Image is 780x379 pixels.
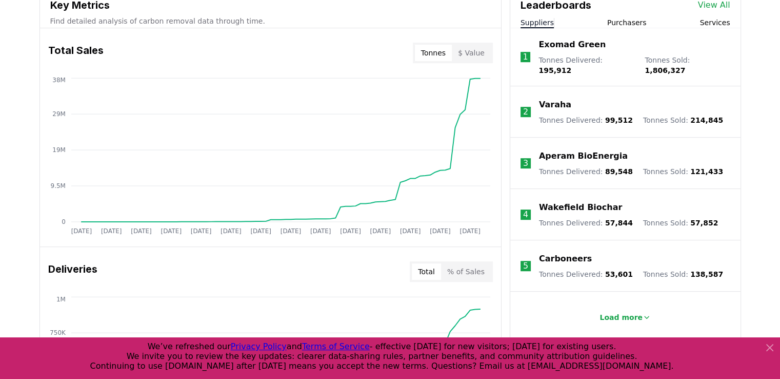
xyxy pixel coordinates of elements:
[539,218,633,228] p: Tonnes Delivered :
[441,263,491,280] button: % of Sales
[690,116,723,124] span: 214,845
[48,43,104,63] h3: Total Sales
[539,166,633,177] p: Tonnes Delivered :
[50,16,491,26] p: Find detailed analysis of carbon removal data through time.
[48,261,97,282] h3: Deliveries
[699,17,730,28] button: Services
[523,106,528,118] p: 2
[523,209,528,221] p: 4
[538,55,634,75] p: Tonnes Delivered :
[521,17,554,28] button: Suppliers
[539,150,628,162] a: Aperam BioEnergia
[538,66,571,74] span: 195,912
[71,228,92,235] tspan: [DATE]
[370,228,391,235] tspan: [DATE]
[250,228,271,235] tspan: [DATE]
[599,312,643,323] p: Load more
[52,77,66,84] tspan: 38M
[101,228,122,235] tspan: [DATE]
[523,260,528,272] p: 5
[690,219,718,227] span: 57,852
[280,228,301,235] tspan: [DATE]
[643,115,723,125] p: Tonnes Sold :
[539,99,571,111] a: Varaha
[690,167,723,176] span: 121,433
[340,228,361,235] tspan: [DATE]
[190,228,211,235] tspan: [DATE]
[539,201,622,214] a: Wakefield Biochar
[52,146,66,154] tspan: 19M
[643,166,723,177] p: Tonnes Sold :
[56,295,65,302] tspan: 1M
[645,66,685,74] span: 1,806,327
[643,269,723,279] p: Tonnes Sold :
[605,167,633,176] span: 89,548
[690,270,723,278] span: 138,587
[605,270,633,278] span: 53,601
[539,269,633,279] p: Tonnes Delivered :
[539,253,592,265] a: Carboneers
[400,228,421,235] tspan: [DATE]
[221,228,242,235] tspan: [DATE]
[643,218,718,228] p: Tonnes Sold :
[50,182,65,189] tspan: 9.5M
[607,17,647,28] button: Purchasers
[161,228,182,235] tspan: [DATE]
[52,110,66,118] tspan: 29M
[605,219,633,227] span: 57,844
[452,45,491,61] button: $ Value
[412,263,441,280] button: Total
[539,115,633,125] p: Tonnes Delivered :
[591,307,659,328] button: Load more
[645,55,730,75] p: Tonnes Sold :
[131,228,152,235] tspan: [DATE]
[415,45,452,61] button: Tonnes
[538,39,606,51] a: Exomad Green
[430,228,451,235] tspan: [DATE]
[310,228,331,235] tspan: [DATE]
[50,329,66,336] tspan: 750K
[62,218,66,225] tspan: 0
[523,51,528,63] p: 1
[605,116,633,124] span: 99,512
[459,228,481,235] tspan: [DATE]
[523,157,528,169] p: 3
